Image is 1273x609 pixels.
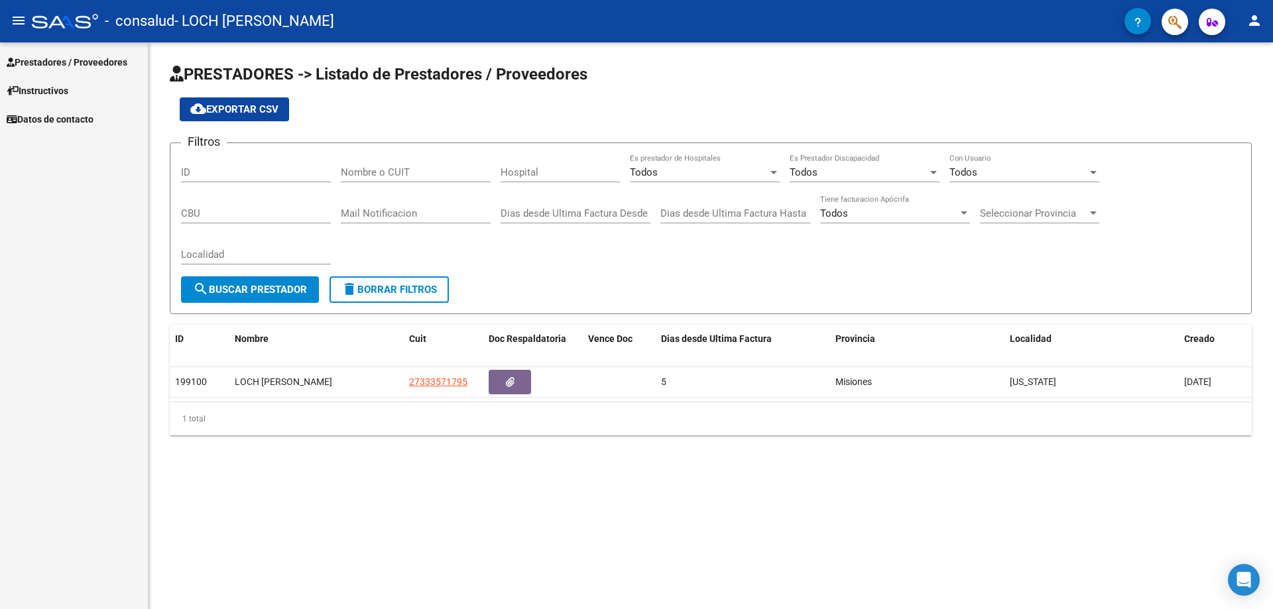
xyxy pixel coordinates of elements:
span: Vence Doc [588,333,633,344]
button: Borrar Filtros [330,276,449,303]
mat-icon: cloud_download [190,101,206,117]
span: Prestadores / Proveedores [7,55,127,70]
span: Borrar Filtros [341,284,437,296]
span: - LOCH [PERSON_NAME] [174,7,334,36]
span: 27333571795 [409,376,467,387]
span: Todos [790,166,818,178]
button: Buscar Prestador [181,276,319,303]
datatable-header-cell: Provincia [830,325,1004,353]
datatable-header-cell: Nombre [229,325,404,353]
span: Doc Respaldatoria [489,333,566,344]
datatable-header-cell: Dias desde Ultima Factura [656,325,830,353]
span: [US_STATE] [1010,376,1056,387]
h3: Filtros [181,133,227,151]
datatable-header-cell: Localidad [1004,325,1179,353]
mat-icon: person [1246,13,1262,28]
span: Provincia [835,333,875,344]
div: LOCH [PERSON_NAME] [235,374,398,390]
span: Buscar Prestador [193,284,307,296]
span: Exportar CSV [190,103,278,115]
span: Datos de contacto [7,112,93,127]
span: Nombre [235,333,269,344]
datatable-header-cell: Doc Respaldatoria [483,325,583,353]
datatable-header-cell: ID [170,325,229,353]
button: Exportar CSV [180,97,289,121]
span: Dias desde Ultima Factura [661,333,772,344]
span: Localidad [1010,333,1052,344]
span: Todos [820,207,848,219]
mat-icon: delete [341,281,357,297]
span: 5 [661,376,666,387]
span: - consalud [105,7,174,36]
span: Instructivos [7,83,68,98]
mat-icon: search [193,281,209,297]
datatable-header-cell: Vence Doc [583,325,656,353]
datatable-header-cell: Cuit [404,325,483,353]
datatable-header-cell: Creado [1179,325,1252,353]
span: 199100 [175,376,207,387]
span: Misiones [835,376,872,387]
span: Cuit [409,333,426,344]
span: Creado [1184,333,1215,344]
span: Todos [630,166,658,178]
mat-icon: menu [11,13,27,28]
span: [DATE] [1184,376,1211,387]
span: Todos [949,166,977,178]
span: ID [175,333,184,344]
div: 1 total [170,402,1252,435]
div: Open Intercom Messenger [1228,564,1260,596]
span: Seleccionar Provincia [980,207,1087,219]
span: PRESTADORES -> Listado de Prestadores / Proveedores [170,65,587,83]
